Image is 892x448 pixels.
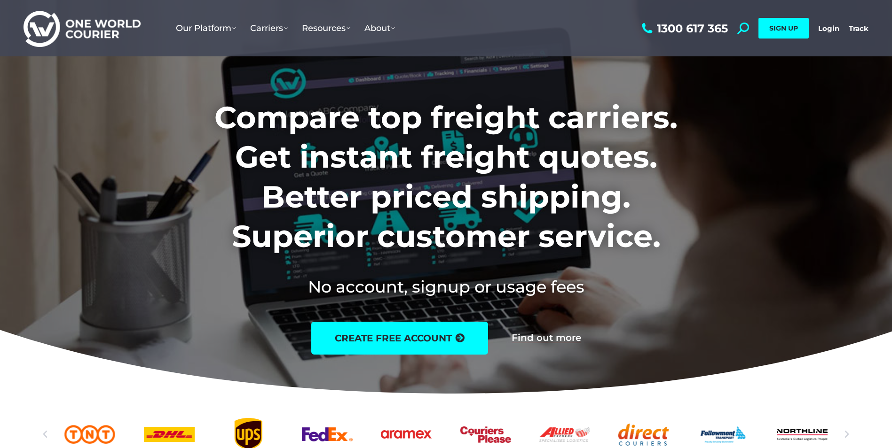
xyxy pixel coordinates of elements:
a: Login [818,24,839,33]
a: Resources [295,14,357,43]
span: Carriers [250,23,288,33]
a: 1300 617 365 [639,23,728,34]
a: Our Platform [169,14,243,43]
a: Find out more [512,333,581,343]
span: SIGN UP [769,24,798,32]
span: About [364,23,395,33]
a: create free account [311,322,488,355]
a: Carriers [243,14,295,43]
a: About [357,14,402,43]
span: Resources [302,23,350,33]
a: SIGN UP [758,18,809,39]
h2: No account, signup or usage fees [152,275,740,298]
img: One World Courier [24,9,141,47]
h1: Compare top freight carriers. Get instant freight quotes. Better priced shipping. Superior custom... [152,98,740,256]
a: Track [849,24,868,33]
span: Our Platform [176,23,236,33]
